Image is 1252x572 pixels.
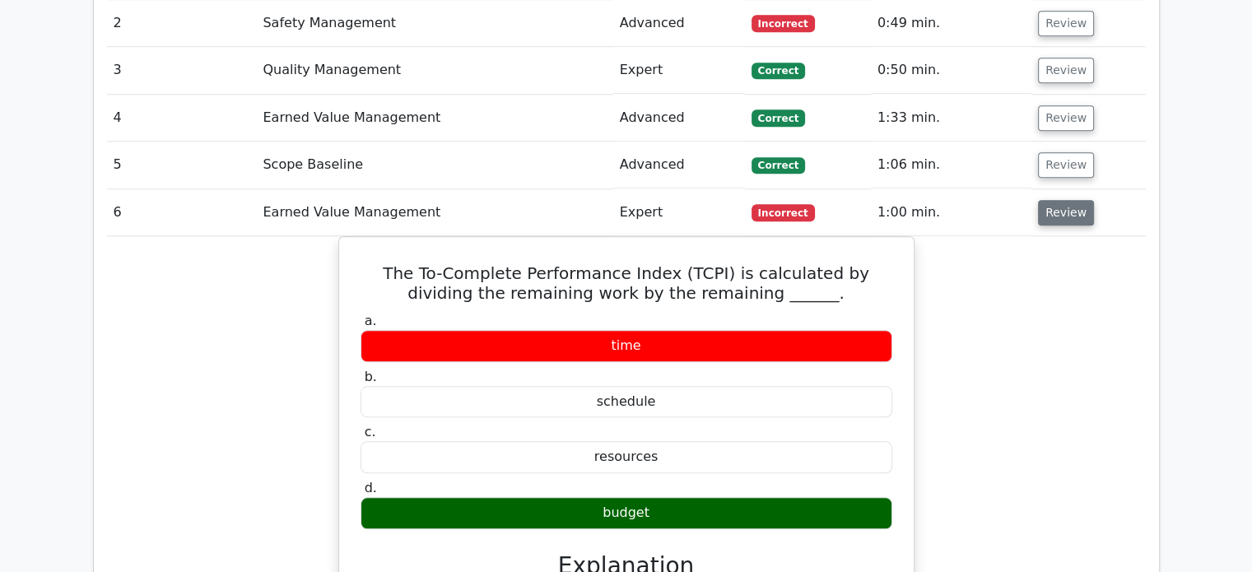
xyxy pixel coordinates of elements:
td: Advanced [613,95,745,142]
td: Expert [613,189,745,236]
span: Incorrect [752,15,815,31]
h5: The To-Complete Performance Index (TCPI) is calculated by dividing the remaining work by the rema... [359,263,894,303]
span: Incorrect [752,204,815,221]
div: budget [361,497,892,529]
td: 1:06 min. [871,142,1031,188]
td: 3 [107,47,257,94]
span: a. [365,313,377,328]
span: Correct [752,63,805,79]
td: Expert [613,47,745,94]
td: 1:33 min. [871,95,1031,142]
td: 6 [107,189,257,236]
button: Review [1038,200,1094,226]
td: 5 [107,142,257,188]
td: Earned Value Management [256,95,612,142]
td: 4 [107,95,257,142]
span: Correct [752,157,805,174]
span: d. [365,480,377,495]
td: 1:00 min. [871,189,1031,236]
div: schedule [361,386,892,418]
td: Quality Management [256,47,612,94]
span: c. [365,424,376,439]
button: Review [1038,105,1094,131]
span: b. [365,369,377,384]
button: Review [1038,152,1094,178]
td: Advanced [613,142,745,188]
td: 0:50 min. [871,47,1031,94]
div: time [361,330,892,362]
div: resources [361,441,892,473]
td: Earned Value Management [256,189,612,236]
button: Review [1038,58,1094,83]
span: Correct [752,109,805,126]
button: Review [1038,11,1094,36]
td: Scope Baseline [256,142,612,188]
